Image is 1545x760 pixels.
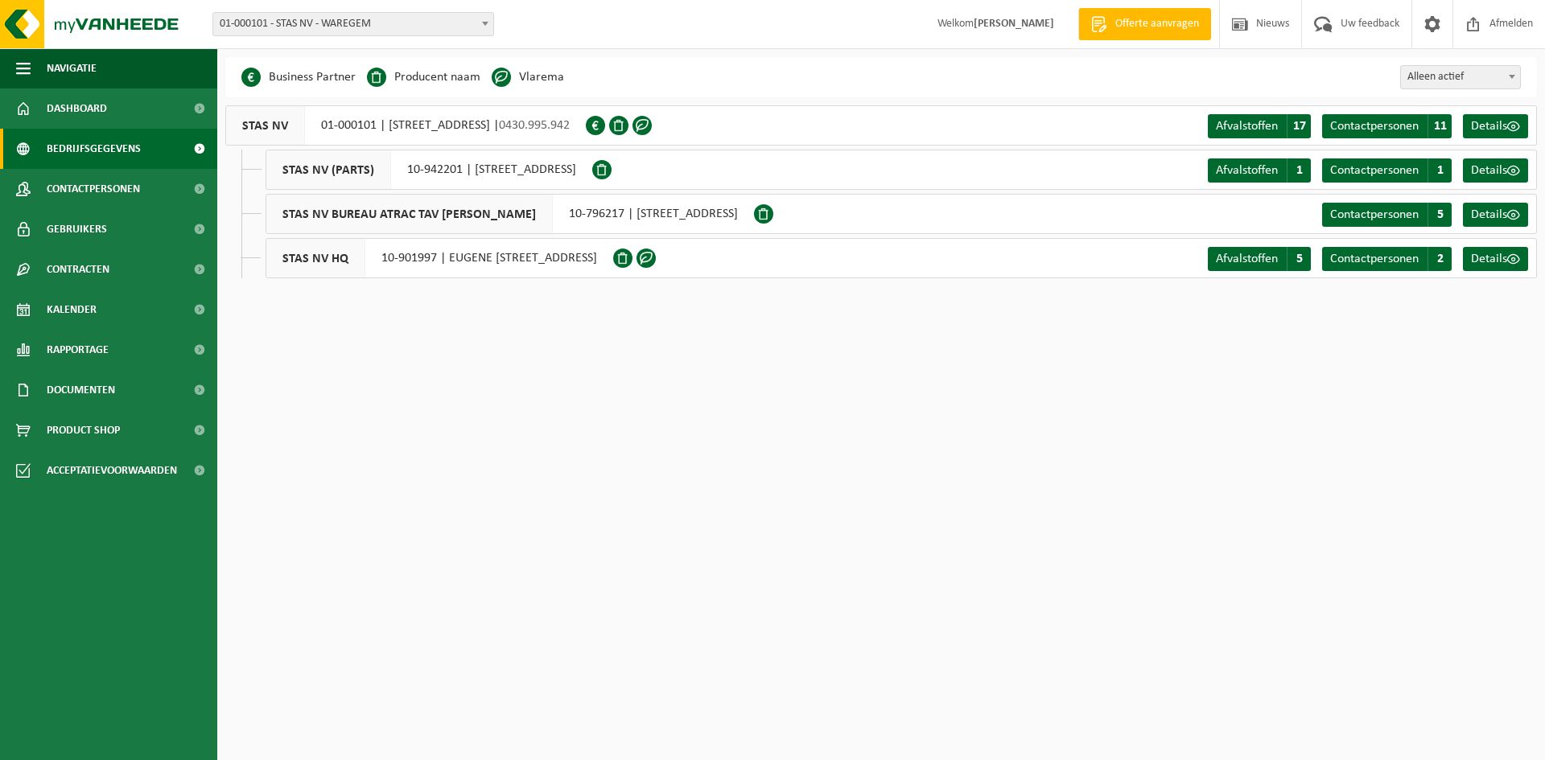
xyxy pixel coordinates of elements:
span: STAS NV BUREAU ATRAC TAV [PERSON_NAME] [266,195,553,233]
span: Contactpersonen [1330,253,1419,265]
span: Offerte aanvragen [1111,16,1203,32]
a: Afvalstoffen 17 [1208,114,1311,138]
span: Dashboard [47,88,107,129]
div: 01-000101 | [STREET_ADDRESS] | [225,105,586,146]
span: Afvalstoffen [1216,164,1278,177]
span: Contactpersonen [1330,120,1419,133]
span: Contactpersonen [47,169,140,209]
span: Bedrijfsgegevens [47,129,141,169]
a: Details [1463,247,1528,271]
a: Details [1463,114,1528,138]
span: Product Shop [47,410,120,450]
a: Contactpersonen 11 [1322,114,1452,138]
a: Afvalstoffen 5 [1208,247,1311,271]
span: Contactpersonen [1330,208,1419,221]
span: Contactpersonen [1330,164,1419,177]
span: Acceptatievoorwaarden [47,450,177,491]
span: 5 [1428,203,1452,227]
span: 0430.995.942 [499,119,570,132]
span: Afvalstoffen [1216,120,1278,133]
li: Business Partner [241,65,356,89]
span: 1 [1287,158,1311,183]
span: Details [1471,120,1507,133]
span: Afvalstoffen [1216,253,1278,265]
a: Contactpersonen 5 [1322,203,1452,227]
span: Contracten [47,249,109,290]
span: 17 [1287,114,1311,138]
a: Afvalstoffen 1 [1208,158,1311,183]
li: Producent naam [367,65,480,89]
span: 01-000101 - STAS NV - WAREGEM [212,12,494,36]
span: 5 [1287,247,1311,271]
li: Vlarema [492,65,564,89]
a: Offerte aanvragen [1078,8,1211,40]
span: Details [1471,208,1507,221]
span: STAS NV (PARTS) [266,150,391,189]
a: Contactpersonen 1 [1322,158,1452,183]
span: 2 [1428,247,1452,271]
span: Documenten [47,370,115,410]
div: 10-942201 | [STREET_ADDRESS] [266,150,592,190]
span: STAS NV HQ [266,239,365,277]
span: Navigatie [47,48,97,88]
span: Details [1471,164,1507,177]
span: Rapportage [47,330,109,370]
span: Details [1471,253,1507,265]
strong: [PERSON_NAME] [974,18,1054,30]
span: 11 [1428,114,1452,138]
span: Gebruikers [47,209,107,249]
a: Details [1463,158,1528,183]
a: Contactpersonen 2 [1322,247,1452,271]
div: 10-796217 | [STREET_ADDRESS] [266,194,754,234]
span: STAS NV [226,106,305,145]
span: Kalender [47,290,97,330]
a: Details [1463,203,1528,227]
span: 01-000101 - STAS NV - WAREGEM [213,13,493,35]
span: 1 [1428,158,1452,183]
span: Alleen actief [1401,66,1520,88]
div: 10-901997 | EUGENE [STREET_ADDRESS] [266,238,613,278]
span: Alleen actief [1400,65,1521,89]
